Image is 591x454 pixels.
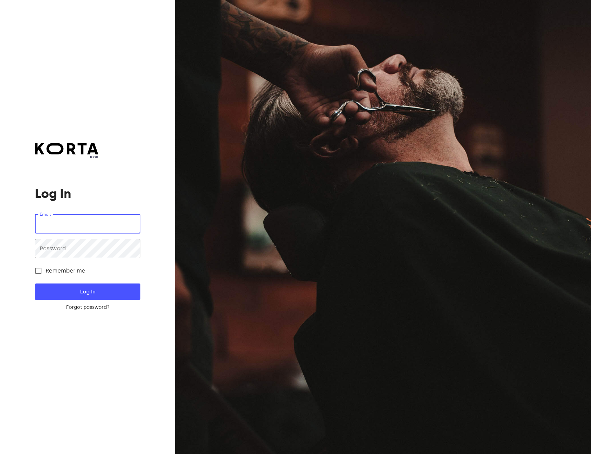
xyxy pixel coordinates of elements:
h1: Log In [35,187,140,201]
span: Log In [46,287,129,296]
img: Korta [35,143,98,154]
span: Remember me [46,267,85,275]
span: beta [35,154,98,159]
button: Log In [35,283,140,300]
a: Forgot password? [35,304,140,311]
a: beta [35,143,98,159]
